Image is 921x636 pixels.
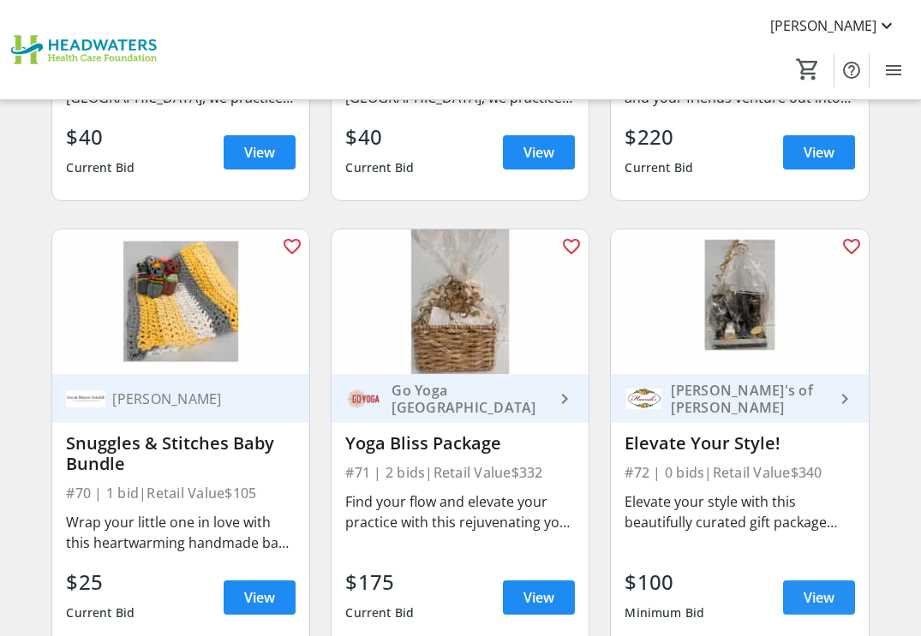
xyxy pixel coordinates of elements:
[523,142,554,163] span: View
[792,54,823,85] button: Cart
[244,587,275,608] span: View
[625,122,693,152] div: $220
[345,152,414,183] div: Current Bid
[783,580,855,615] a: View
[561,236,582,257] mat-icon: favorite_outline
[625,152,693,183] div: Current Bid
[66,481,296,505] div: #70 | 1 bid | Retail Value $105
[224,135,296,169] a: View
[66,433,296,474] div: Snuggles & Stitches Baby Bundle
[625,491,854,532] div: Elevate your style with this beautifully curated gift package featuring a chic patterned scarf an...
[345,491,575,532] div: Find your flow and elevate your practice with this rejuvenating yoga bundle! This package include...
[66,379,105,419] img: Grecia Mayers-Kendall
[66,597,135,628] div: Current Bid
[554,389,575,409] mat-icon: keyboard_arrow_right
[10,7,163,92] img: Headwaters Health Care Foundation's Logo
[345,597,414,628] div: Current Bid
[625,433,854,454] div: Elevate Your Style!
[345,379,385,419] img: Go Yoga Orangeville
[345,122,414,152] div: $40
[282,236,302,257] mat-icon: favorite_outline
[52,229,309,374] img: Snuggles & Stitches Baby Bundle
[66,567,135,597] div: $25
[66,152,135,183] div: Current Bid
[503,580,575,615] a: View
[625,597,704,628] div: Minimum Bid
[804,587,834,608] span: View
[876,53,911,87] button: Menu
[625,567,704,597] div: $100
[834,389,855,409] mat-icon: keyboard_arrow_right
[770,15,876,36] span: [PERSON_NAME]
[345,567,414,597] div: $175
[332,374,589,423] a: Go Yoga OrangevilleGo Yoga [GEOGRAPHIC_DATA]
[66,122,135,152] div: $40
[244,142,275,163] span: View
[224,580,296,615] a: View
[345,433,575,454] div: Yoga Bliss Package
[345,461,575,484] div: #71 | 2 bids | Retail Value $332
[664,382,834,416] div: [PERSON_NAME]'s of [PERSON_NAME]
[783,135,855,169] a: View
[105,390,275,407] div: [PERSON_NAME]
[611,374,868,423] a: Hannah's of Erin[PERSON_NAME]'s of [PERSON_NAME]
[625,379,664,419] img: Hannah's of Erin
[834,53,869,87] button: Help
[625,461,854,484] div: #72 | 0 bids | Retail Value $340
[757,12,911,39] button: [PERSON_NAME]
[611,229,868,374] img: Elevate Your Style!
[841,236,862,257] mat-icon: favorite_outline
[523,587,554,608] span: View
[503,135,575,169] a: View
[385,382,554,416] div: Go Yoga [GEOGRAPHIC_DATA]
[332,229,589,374] img: Yoga Bliss Package
[804,142,834,163] span: View
[66,512,296,553] div: Wrap your little one in love with this heartwarming handmade baby blanket, crafted with care and ...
